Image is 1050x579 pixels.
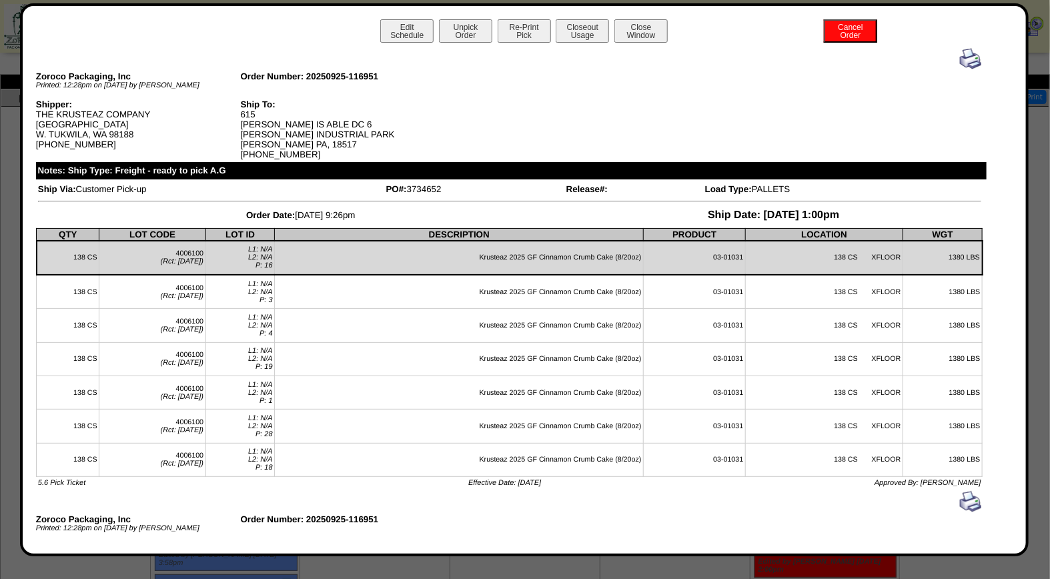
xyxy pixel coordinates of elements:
[875,479,981,487] span: Approved By: [PERSON_NAME]
[644,443,746,476] td: 03-01031
[37,342,99,376] td: 138 CS
[248,280,273,304] span: L1: N/A L2: N/A P: 3
[903,309,983,342] td: 1380 LBS
[246,210,295,220] span: Order Date:
[275,309,644,342] td: Krusteaz 2025 GF Cinnamon Crumb Cake (8/20oz)
[161,393,204,401] span: (Rct: [DATE])
[37,443,99,476] td: 138 CS
[746,241,903,275] td: 138 CS XFLOOR
[386,183,564,195] td: 3734652
[275,241,644,275] td: Krusteaz 2025 GF Cinnamon Crumb Cake (8/20oz)
[275,376,644,409] td: Krusteaz 2025 GF Cinnamon Crumb Cake (8/20oz)
[248,245,273,269] span: L1: N/A L2: N/A P: 16
[468,479,541,487] span: Effective Date: [DATE]
[99,275,205,309] td: 4006100
[99,228,205,241] th: LOT CODE
[746,376,903,409] td: 138 CS XFLOOR
[275,443,644,476] td: Krusteaz 2025 GF Cinnamon Crumb Cake (8/20oz)
[99,309,205,342] td: 4006100
[903,443,983,476] td: 1380 LBS
[161,359,204,367] span: (Rct: [DATE])
[644,342,746,376] td: 03-01031
[960,48,981,69] img: print.gif
[275,410,644,443] td: Krusteaz 2025 GF Cinnamon Crumb Cake (8/20oz)
[36,524,241,532] div: Printed: 12:28pm on [DATE] by [PERSON_NAME]
[708,209,839,221] span: Ship Date: [DATE] 1:00pm
[746,309,903,342] td: 138 CS XFLOOR
[161,292,204,300] span: (Rct: [DATE])
[439,19,492,43] button: UnpickOrder
[380,19,434,43] button: EditSchedule
[746,410,903,443] td: 138 CS XFLOOR
[644,410,746,443] td: 03-01031
[36,514,241,524] div: Zoroco Packaging, Inc
[99,443,205,476] td: 4006100
[644,228,746,241] th: PRODUCT
[161,426,204,434] span: (Rct: [DATE])
[746,228,903,241] th: LOCATION
[746,342,903,376] td: 138 CS XFLOOR
[960,491,981,512] img: print.gif
[275,342,644,376] td: Krusteaz 2025 GF Cinnamon Crumb Cake (8/20oz)
[37,275,99,309] td: 138 CS
[498,19,551,43] button: Re-PrintPick
[903,410,983,443] td: 1380 LBS
[161,326,204,334] span: (Rct: [DATE])
[99,342,205,376] td: 4006100
[644,309,746,342] td: 03-01031
[36,99,241,109] div: Shipper:
[248,448,273,472] span: L1: N/A L2: N/A P: 18
[240,514,445,524] div: Order Number: 20250925-116951
[824,19,877,43] button: CancelOrder
[903,376,983,409] td: 1380 LBS
[36,71,241,81] div: Zoroco Packaging, Inc
[705,184,752,194] span: Load Type:
[614,19,668,43] button: CloseWindow
[248,314,273,338] span: L1: N/A L2: N/A P: 4
[38,184,76,194] span: Ship Via:
[37,228,99,241] th: QTY
[37,183,384,195] td: Customer Pick-up
[37,410,99,443] td: 138 CS
[205,228,275,241] th: LOT ID
[746,443,903,476] td: 138 CS XFLOOR
[644,376,746,409] td: 03-01031
[275,228,644,241] th: DESCRIPTION
[240,99,445,109] div: Ship To:
[248,414,273,438] span: L1: N/A L2: N/A P: 28
[36,162,987,179] div: Notes: Ship Type: Freight - ready to pick A.G
[37,241,99,275] td: 138 CS
[704,183,982,195] td: PALLETS
[556,19,609,43] button: CloseoutUsage
[903,241,983,275] td: 1380 LBS
[240,71,445,81] div: Order Number: 20250925-116951
[38,479,85,487] span: 5.6 Pick Ticket
[746,275,903,309] td: 138 CS XFLOOR
[248,347,273,371] span: L1: N/A L2: N/A P: 19
[903,342,983,376] td: 1380 LBS
[36,81,241,89] div: Printed: 12:28pm on [DATE] by [PERSON_NAME]
[613,30,669,40] a: CloseWindow
[99,410,205,443] td: 4006100
[161,257,204,265] span: (Rct: [DATE])
[37,209,564,222] td: [DATE] 9:26pm
[99,376,205,409] td: 4006100
[36,99,241,149] div: THE KRUSTEAZ COMPANY [GEOGRAPHIC_DATA] W. TUKWILA, WA 98188 [PHONE_NUMBER]
[903,275,983,309] td: 1380 LBS
[566,184,608,194] span: Release#:
[644,241,746,275] td: 03-01031
[386,184,407,194] span: PO#:
[240,99,445,159] div: 615 [PERSON_NAME] IS ABLE DC 6 [PERSON_NAME] INDUSTRIAL PARK [PERSON_NAME] PA, 18517 [PHONE_NUMBER]
[99,241,205,275] td: 4006100
[644,275,746,309] td: 03-01031
[161,460,204,468] span: (Rct: [DATE])
[248,381,273,405] span: L1: N/A L2: N/A P: 1
[37,376,99,409] td: 138 CS
[275,275,644,309] td: Krusteaz 2025 GF Cinnamon Crumb Cake (8/20oz)
[37,309,99,342] td: 138 CS
[903,228,983,241] th: WGT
